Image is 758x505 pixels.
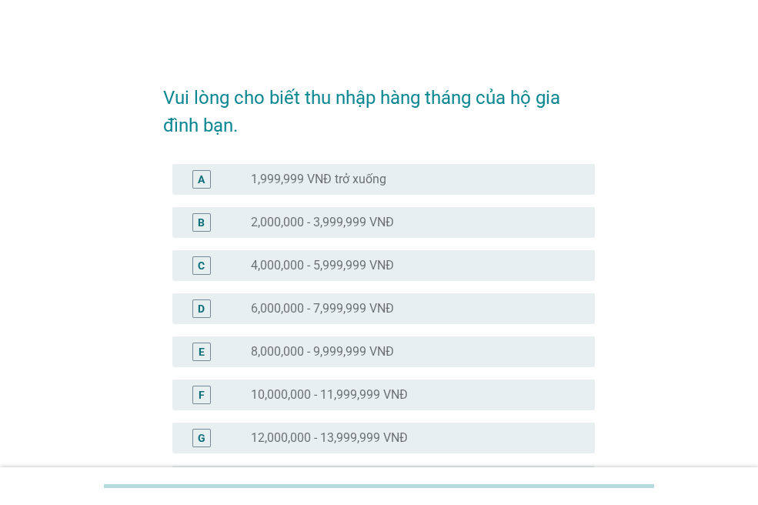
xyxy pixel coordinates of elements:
[198,171,205,187] div: A
[251,430,408,446] label: 12,000,000 - 13,999,999 VNĐ
[198,300,205,316] div: D
[163,69,595,139] h2: Vui lòng cho biết thu nhập hàng tháng của hộ gia đình bạn.
[198,257,205,273] div: C
[251,301,394,316] label: 6,000,000 - 7,999,999 VNĐ
[251,258,394,273] label: 4,000,000 - 5,999,999 VNĐ
[198,214,205,230] div: B
[251,215,394,230] label: 2,000,000 - 3,999,999 VNĐ
[199,386,205,403] div: F
[199,343,205,360] div: E
[198,430,205,446] div: G
[251,172,386,187] label: 1,999,999 VNĐ trở xuống
[251,344,394,360] label: 8,000,000 - 9,999,999 VNĐ
[251,387,408,403] label: 10,000,000 - 11,999,999 VNĐ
